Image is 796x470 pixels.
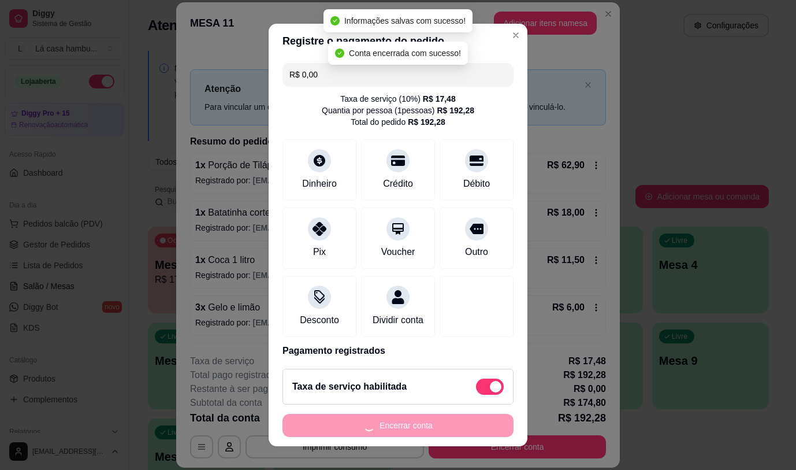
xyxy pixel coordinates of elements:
div: Quantia por pessoa ( 1 pessoas) [322,105,474,116]
div: Desconto [300,313,339,327]
div: Crédito [383,177,413,191]
span: Conta encerrada com sucesso! [349,49,461,58]
button: Close [507,26,525,45]
div: Total do pedido [351,116,445,128]
div: Voucher [381,245,415,259]
input: Ex.: hambúrguer de cordeiro [289,63,507,86]
div: R$ 192,28 [408,116,445,128]
div: Taxa de serviço ( 10 %) [340,93,455,105]
div: Débito [463,177,490,191]
div: Outro [465,245,488,259]
header: Registre o pagamento do pedido [269,24,527,58]
div: Dinheiro [302,177,337,191]
p: Pagamento registrados [282,344,514,358]
div: Pix [313,245,326,259]
h2: Taxa de serviço habilitada [292,380,407,394]
div: R$ 17,48 [423,93,456,105]
div: Dividir conta [373,313,423,327]
span: Informações salvas com sucesso! [344,16,466,25]
span: check-circle [330,16,340,25]
div: R$ 192,28 [437,105,474,116]
span: check-circle [335,49,344,58]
